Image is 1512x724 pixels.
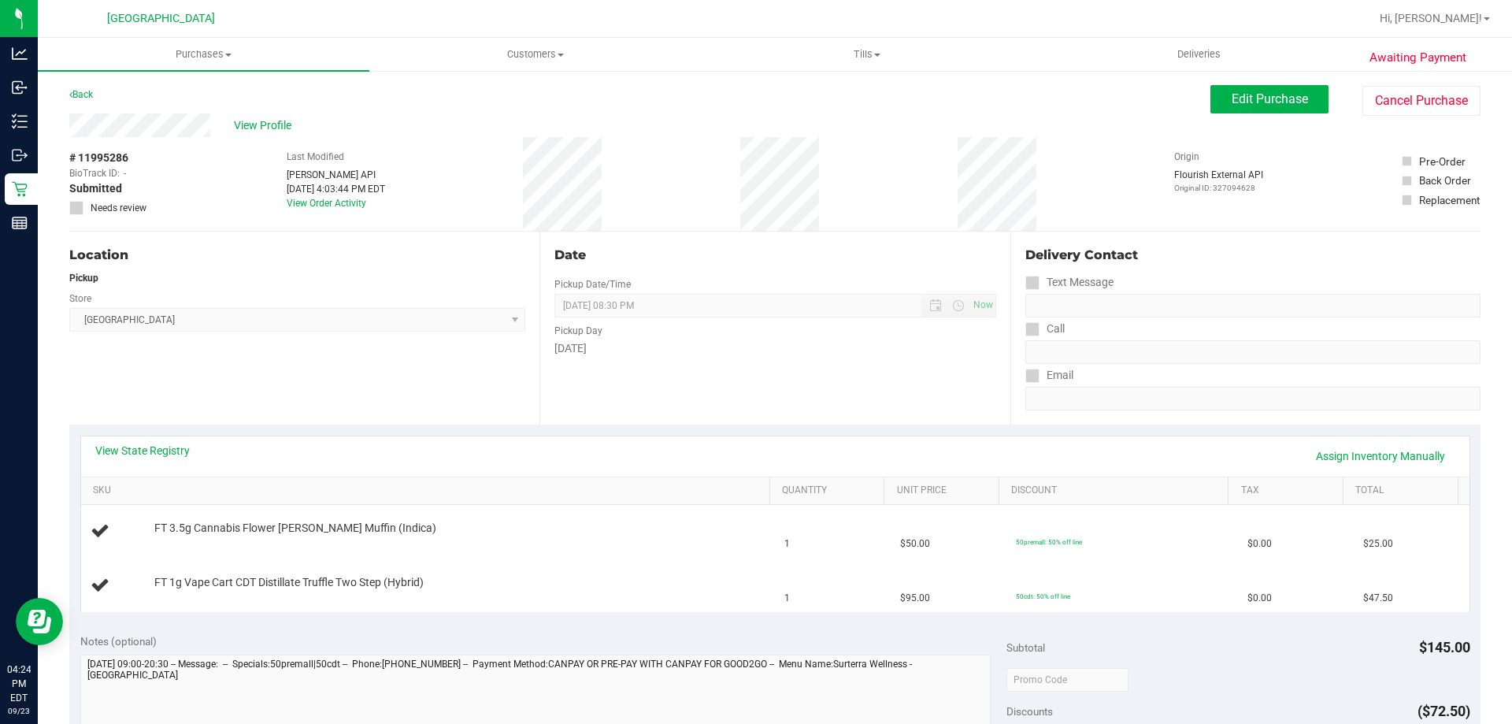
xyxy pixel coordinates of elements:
[287,168,385,182] div: [PERSON_NAME] API
[95,443,190,459] a: View State Registry
[38,47,369,61] span: Purchases
[1210,85,1329,113] button: Edit Purchase
[369,38,701,71] a: Customers
[554,246,995,265] div: Date
[1025,294,1480,317] input: Format: (999) 999-9999
[107,12,215,25] span: [GEOGRAPHIC_DATA]
[1006,641,1045,654] span: Subtotal
[1306,443,1455,470] a: Assign Inventory Manually
[1419,639,1470,655] span: $145.00
[154,521,436,536] span: FT 3.5g Cannabis Flower [PERSON_NAME] Muffin (Indica)
[554,324,602,338] label: Pickup Day
[234,117,297,134] span: View Profile
[1016,592,1070,600] span: 50cdt: 50% off line
[1174,182,1263,194] p: Original ID: 327094628
[1016,538,1082,546] span: 50premall: 50% off line
[1025,246,1480,265] div: Delivery Contact
[69,166,120,180] span: BioTrack ID:
[12,113,28,129] inline-svg: Inventory
[702,47,1032,61] span: Tills
[1025,364,1073,387] label: Email
[287,198,366,209] a: View Order Activity
[7,705,31,717] p: 09/23
[1232,91,1308,106] span: Edit Purchase
[154,575,424,590] span: FT 1g Vape Cart CDT Distillate Truffle Two Step (Hybrid)
[38,38,369,71] a: Purchases
[1363,537,1393,551] span: $25.00
[782,485,878,497] a: Quantity
[554,340,995,357] div: [DATE]
[93,485,763,497] a: SKU
[1247,537,1272,551] span: $0.00
[784,537,790,551] span: 1
[1241,485,1337,497] a: Tax
[91,201,146,215] span: Needs review
[1419,173,1471,188] div: Back Order
[1011,485,1222,497] a: Discount
[897,485,993,497] a: Unit Price
[1033,38,1365,71] a: Deliveries
[1362,86,1480,116] button: Cancel Purchase
[1025,317,1065,340] label: Call
[701,38,1032,71] a: Tills
[1174,150,1199,164] label: Origin
[69,150,128,166] span: # 11995286
[69,291,91,306] label: Store
[69,246,525,265] div: Location
[12,46,28,61] inline-svg: Analytics
[12,181,28,197] inline-svg: Retail
[1363,591,1393,606] span: $47.50
[1419,154,1466,169] div: Pre-Order
[1025,340,1480,364] input: Format: (999) 999-9999
[7,663,31,705] p: 04:24 PM EDT
[69,180,122,197] span: Submitted
[1369,49,1466,67] span: Awaiting Payment
[12,215,28,231] inline-svg: Reports
[1174,168,1263,194] div: Flourish External API
[554,277,631,291] label: Pickup Date/Time
[1355,485,1451,497] a: Total
[12,147,28,163] inline-svg: Outbound
[370,47,700,61] span: Customers
[69,89,93,100] a: Back
[1006,668,1128,692] input: Promo Code
[1380,12,1482,24] span: Hi, [PERSON_NAME]!
[1419,192,1480,208] div: Replacement
[287,182,385,196] div: [DATE] 4:03:44 PM EDT
[287,150,344,164] label: Last Modified
[80,635,157,648] span: Notes (optional)
[124,166,126,180] span: -
[784,591,790,606] span: 1
[12,80,28,95] inline-svg: Inbound
[1247,591,1272,606] span: $0.00
[900,591,930,606] span: $95.00
[69,273,98,284] strong: Pickup
[1156,47,1242,61] span: Deliveries
[1025,271,1114,294] label: Text Message
[900,537,930,551] span: $50.00
[16,598,63,645] iframe: Resource center
[1417,703,1470,719] span: ($72.50)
